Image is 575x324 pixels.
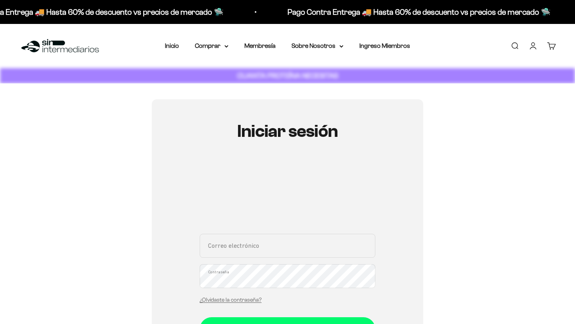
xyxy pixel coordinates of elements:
a: Inicio [165,42,179,49]
iframe: Social Login Buttons [200,164,375,224]
a: ¿Olvidaste la contraseña? [200,297,262,303]
a: Ingreso Miembros [359,42,410,49]
a: Membresía [244,42,276,49]
strong: CUANTA PROTEÍNA NECESITAS [237,71,338,80]
summary: Sobre Nosotros [291,41,343,51]
h1: Iniciar sesión [200,122,375,141]
summary: Comprar [195,41,228,51]
p: Pago Contra Entrega 🚚 Hasta 60% de descuento vs precios de mercado 🛸 [287,6,551,18]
